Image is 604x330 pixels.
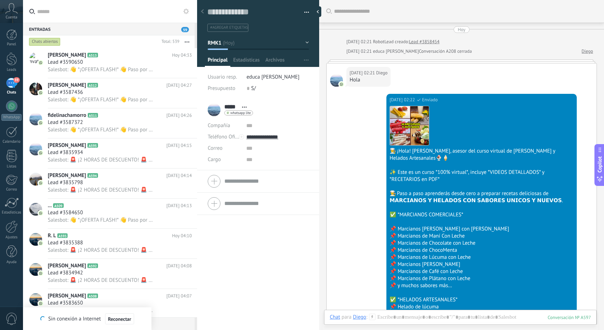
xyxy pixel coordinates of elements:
[208,83,241,94] div: Presupuesto
[38,211,43,216] img: icon
[57,233,68,238] span: A593
[38,90,43,95] img: icon
[23,169,197,198] a: avataricon[PERSON_NAME]A594[DATE] 04:14Lead #3835798Salesbot: 🚨 ¡2 HORAS DE DESCUENTO! 🚨 ✅ *CURSO...
[172,232,192,239] span: Hoy 04:10
[48,119,83,126] span: Lead #3587372
[166,292,192,300] span: [DATE] 04:07
[346,38,373,45] div: [DATE] 02:21
[166,262,192,269] span: [DATE] 04:08
[48,172,86,179] span: [PERSON_NAME]
[390,226,574,233] div: 📌 Marcianos [PERSON_NAME] con [PERSON_NAME]
[422,96,438,103] span: Enviado
[172,52,192,59] span: Hoy 04:33
[48,187,153,193] span: Salesbot: 🚨 ¡2 HORAS DE DESCUENTO! 🚨 ✅ *CURSO DE CHUPETES Y HELADOS DE CREMA* + bonos de regalo p...
[350,69,376,76] div: [DATE] 02:21
[23,78,197,108] a: avataricon[PERSON_NAME]A512[DATE] 04:27Lead #3587436Salesbot: 👋 *¡OFERTA FLASH!* 👋 Paso por aquí ...
[409,38,439,45] a: Lead #3858454
[346,48,373,55] div: [DATE] 02:21
[390,268,574,275] div: 📌 Marcianos de Café con Leche
[373,48,419,54] span: educa marce
[341,314,351,321] span: para
[48,232,56,239] span: R. L
[314,6,321,17] div: Ocultar
[350,76,387,84] div: Hola
[166,202,192,209] span: [DATE] 04:13
[48,247,153,254] span: Salesbot: 🚨 ¡2 HORAS DE DESCUENTO! 🚨 ✅ *CURSO DE CHUPETES Y HELADOS DE CREMA* + bonos de regalo p...
[88,113,98,118] span: A511
[208,74,237,80] span: Usuario resp.
[53,203,63,208] span: A509
[48,307,153,314] span: Salesbot: 👋 *¡OFERTA FLASH!* 👋 Paso por aquí para recordarte que la oferta FLASH en mi *CURSO DE ...
[548,314,591,320] div: 597
[48,209,83,216] span: Lead #3584650
[38,241,43,246] img: icon
[23,23,195,35] div: Entradas
[458,26,466,33] div: Hoy
[23,108,197,138] a: avatariconfidelinachamorroA511[DATE] 04:26Lead #3587372Salesbot: 👋 *¡OFERTA FLASH!* 👋 Paso por aq...
[48,269,83,277] span: Lead #3834942
[166,82,192,89] span: [DATE] 04:27
[38,301,43,306] img: icon
[23,259,197,289] a: avataricon[PERSON_NAME]A592[DATE] 04:08Lead #3834942Salesbot: 🚨 ¡2 HORAS DE DESCUENTO! 🚨 ✅ *CURSO...
[582,48,593,55] a: Diego
[230,111,251,115] span: whatsapp lite
[48,112,86,119] span: fidelinachamorro
[247,74,300,80] span: educa [PERSON_NAME]
[330,74,343,87] span: Diego
[208,120,241,131] div: Compañía
[48,179,83,186] span: Lead #3835798
[48,300,83,307] span: Lead #3583650
[208,85,235,92] span: Presupuesto
[208,157,221,162] span: Cargo
[48,66,153,73] span: Salesbot: 👋 *¡OFERTA FLASH!* 👋 Paso por aquí para recordarte que la oferta FLASH en mi *CURSO DE ...
[390,282,574,289] div: 📌 y muchos sabores más…
[1,164,22,169] div: Listas
[1,210,22,215] div: Estadísticas
[390,190,574,204] div: 👨‍🍳 Paso a paso aprenderás desde cero a preparar recetas deliciosas de 𝗠𝗔𝗥𝗖𝗜𝗔𝗡𝗢𝗦 𝗬 𝗛𝗘𝗟𝗔𝗗𝗢𝗦 𝗖𝗢𝗡 𝗦𝗔...
[390,106,429,145] img: 8d0c5aec-c35a-451c-bc9d-7791112a05e5
[48,262,86,269] span: [PERSON_NAME]
[48,82,86,89] span: [PERSON_NAME]
[208,131,241,143] button: Teléfono Oficina
[390,303,574,311] div: 📌 Helado de lúcuma
[87,143,98,148] span: A595
[48,89,83,96] span: Lead #3587436
[38,150,43,155] img: icon
[265,57,284,67] span: Archivos
[6,15,17,20] span: Cuenta
[23,138,197,168] a: avataricon[PERSON_NAME]A595[DATE] 04:15Lead #3835934Salesbot: 🚨 ¡2 HORAS DE DESCUENTO! 🚨 ✅ *CURSO...
[1,235,22,240] div: Ajustes
[390,247,574,254] div: 📌 Marcianos de ChocoMenta
[108,317,131,322] span: Reconectar
[251,85,256,92] span: S/
[366,314,367,321] span: :
[208,72,241,83] div: Usuario resp.
[208,57,228,67] span: Principal
[159,38,179,45] div: Total: 539
[233,57,260,67] span: Estadísticas
[208,133,245,140] span: Teléfono Oficina
[390,296,574,303] div: ✅ *HELADOS ARTESANALES*
[208,154,241,165] div: Cargo
[48,277,153,284] span: Salesbot: 🚨 ¡2 HORAS DE DESCUENTO! 🚨 ✅ *CURSO DE CHUPETES Y HELADOS DE CREMA* + bonos de regalo p...
[23,229,197,258] a: avatariconR. LA593Hoy 04:10Lead #3835388Salesbot: 🚨 ¡2 HORAS DE DESCUENTO! 🚨 ✅ *CURSO DE CHUPETES...
[179,35,195,48] button: Más
[1,260,22,264] div: Ayuda
[390,148,574,162] div: 👨‍🍳 ¡Hola! [PERSON_NAME], asesor del curso virtual de [PERSON_NAME] y Helados Artesanales🍨🍦
[390,240,574,247] div: 📌 Marcianos de Chocolate con Leche
[1,140,22,144] div: Calendario
[596,157,603,173] span: Copilot
[1,42,22,47] div: Panel
[48,59,83,66] span: Lead #3590650
[208,145,223,152] span: Correo
[166,112,192,119] span: [DATE] 04:26
[29,38,61,46] div: Chats abiertos
[166,172,192,179] span: [DATE] 04:14
[13,77,19,83] span: 59
[1,68,22,72] div: Leads
[208,143,223,154] button: Correo
[48,142,86,149] span: [PERSON_NAME]
[1,90,22,95] div: Chats
[390,254,574,261] div: 📌 Marcianos de Lúcuma con Leche
[339,82,344,87] img: com.amocrm.amocrmwa.svg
